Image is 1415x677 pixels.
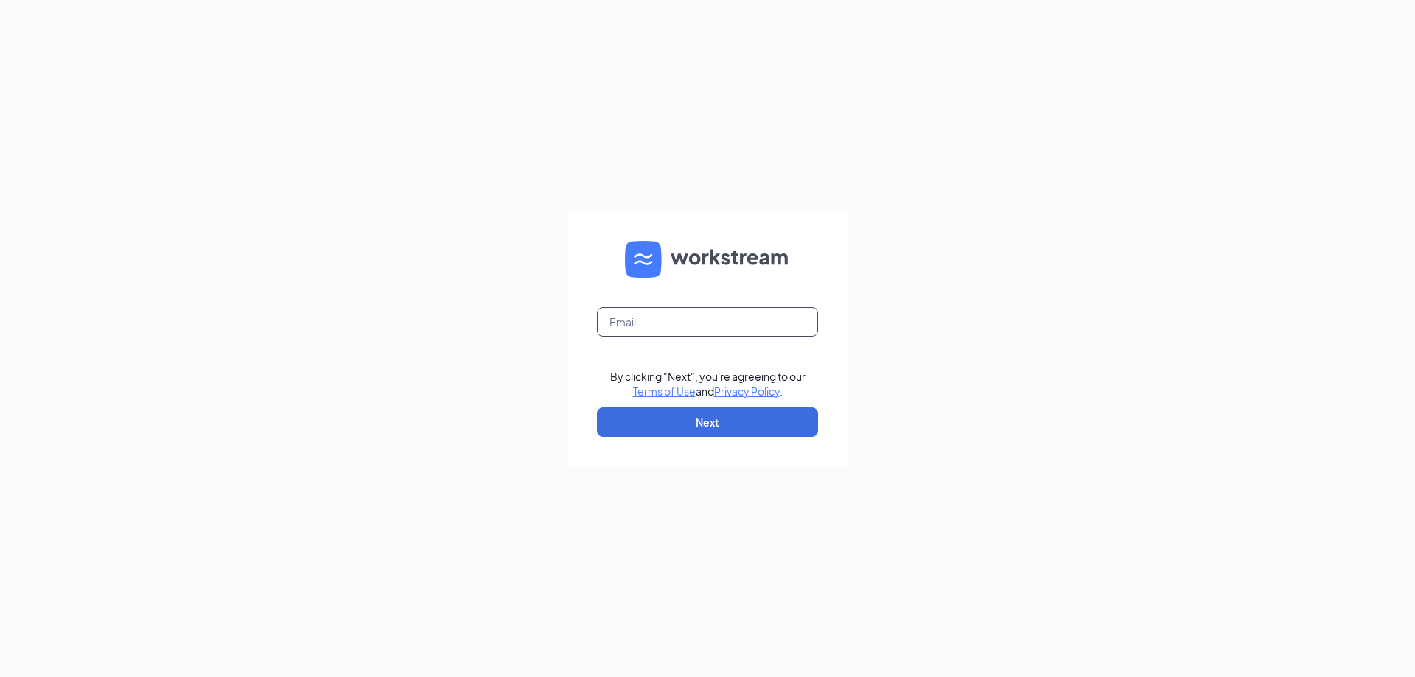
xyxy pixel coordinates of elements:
button: Next [597,407,818,437]
a: Privacy Policy [714,385,780,398]
input: Email [597,307,818,337]
img: WS logo and Workstream text [625,241,790,278]
a: Terms of Use [633,385,696,398]
div: By clicking "Next", you're agreeing to our and . [610,369,806,399]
